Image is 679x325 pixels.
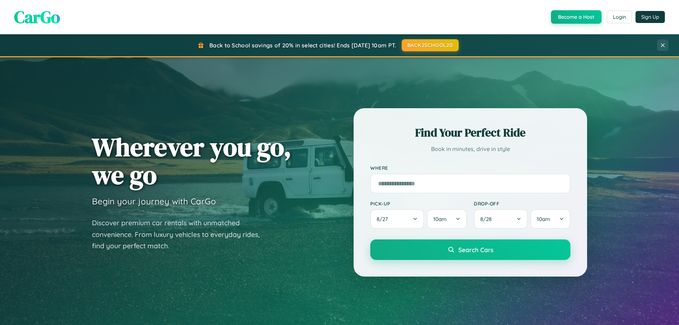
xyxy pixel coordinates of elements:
p: Book in minutes, drive in style [370,144,570,154]
span: CarGo [14,5,60,29]
h3: Begin your journey with CarGo [92,196,216,207]
span: 10am [433,216,447,222]
button: Become a Host [551,10,602,24]
label: Pick-up [370,201,467,207]
button: Sign Up [636,11,665,23]
span: 8 / 27 [377,216,391,222]
p: Discover premium car rentals with unmatched convenience. From luxury vehicles to everyday rides, ... [92,217,269,252]
button: 10am [427,209,467,229]
button: 10am [530,209,570,229]
h1: Wherever you go, we go [92,133,291,189]
span: Search Cars [458,246,493,254]
span: Back to School savings of 20% in select cities! Ends [DATE] 10am PT. [209,42,396,49]
button: 8/28 [474,209,528,229]
label: Where [370,165,570,171]
button: 8/27 [370,209,424,229]
button: BACK2SCHOOL20 [402,39,459,51]
button: Login [607,11,632,23]
span: 10am [537,216,550,222]
label: Drop-off [474,201,570,207]
h2: Find Your Perfect Ride [370,125,570,140]
span: 8 / 28 [480,216,495,222]
button: Search Cars [370,239,570,260]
